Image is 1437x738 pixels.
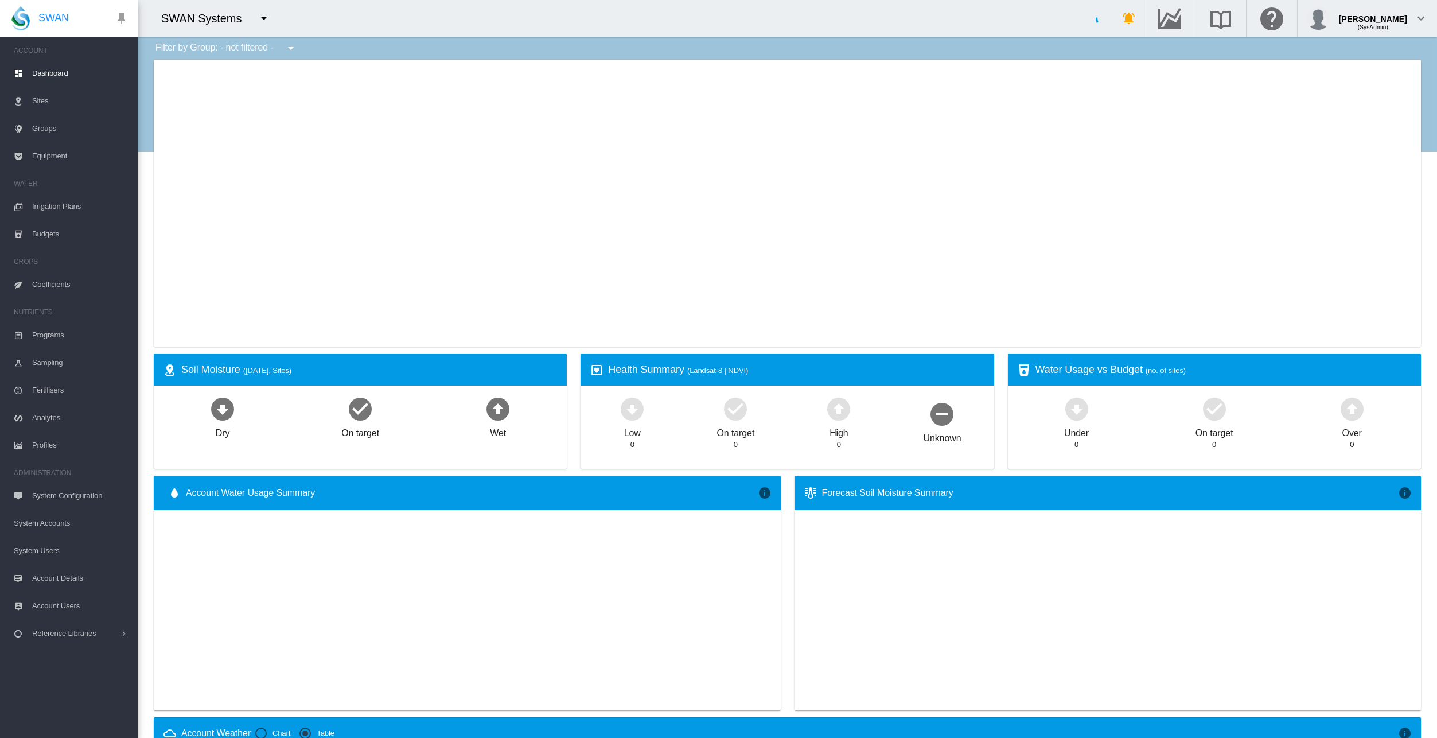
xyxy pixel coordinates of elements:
div: Soil Moisture [181,363,558,377]
md-icon: icon-information [758,486,772,500]
div: Under [1064,422,1089,440]
md-icon: icon-heart-box-outline [590,363,603,377]
md-icon: icon-thermometer-lines [804,486,817,500]
span: Analytes [32,404,128,432]
div: 0 [1074,440,1078,450]
span: Account Details [32,565,128,592]
md-icon: icon-arrow-down-bold-circle [209,395,236,422]
md-icon: icon-chevron-down [1414,11,1428,25]
md-icon: icon-arrow-up-bold-circle [825,395,852,422]
md-icon: icon-water [168,486,181,500]
button: icon-bell-ring [1117,7,1140,30]
div: On target [716,422,754,440]
md-icon: icon-map-marker-radius [163,363,177,377]
md-icon: icon-cup-water [1017,363,1031,377]
div: Health Summary [608,363,984,377]
div: Unknown [923,428,961,445]
div: Forecast Soil Moisture Summary [822,487,1399,499]
div: 0 [1350,440,1354,450]
md-icon: icon-arrow-up-bold-circle [1338,395,1366,422]
div: Dry [216,422,230,440]
span: System Accounts [14,510,128,537]
md-icon: icon-arrow-up-bold-circle [484,395,512,422]
div: High [830,422,848,440]
div: On target [341,422,379,440]
div: Water Usage vs Budget [1035,363,1412,377]
span: Sites [32,87,128,115]
span: (SysAdmin) [1358,24,1388,30]
div: Wet [490,422,506,440]
md-icon: icon-arrow-down-bold-circle [1063,395,1091,422]
span: (no. of sites) [1146,366,1186,375]
span: Profiles [32,432,128,459]
span: Account Water Usage Summary [186,487,758,499]
md-icon: icon-menu-down [284,41,298,55]
span: System Users [14,537,128,565]
img: SWAN-Landscape-Logo-Colour-drop.png [11,6,30,30]
span: CROPS [14,253,128,271]
span: Coefficients [32,271,128,298]
div: Over [1342,422,1362,440]
md-icon: icon-bell-ring [1122,11,1136,25]
span: WATER [14,174,128,193]
span: Budgets [32,220,128,248]
span: (Landsat-8 | NDVI) [687,366,748,375]
span: NUTRIENTS [14,303,128,321]
span: ([DATE], Sites) [243,366,291,375]
button: icon-menu-down [252,7,275,30]
span: Sampling [32,349,128,376]
span: Programs [32,321,128,349]
img: profile.jpg [1307,7,1330,30]
span: Dashboard [32,60,128,87]
md-icon: icon-checkbox-marked-circle [722,395,749,422]
span: Fertilisers [32,376,128,404]
button: icon-menu-down [279,37,302,60]
span: Irrigation Plans [32,193,128,220]
md-icon: icon-checkbox-marked-circle [346,395,374,422]
div: Low [624,422,641,440]
md-icon: icon-checkbox-marked-circle [1201,395,1228,422]
md-icon: icon-pin [115,11,128,25]
span: ACCOUNT [14,41,128,60]
md-icon: icon-arrow-down-bold-circle [618,395,646,422]
div: [PERSON_NAME] [1339,9,1407,20]
div: Filter by Group: - not filtered - [147,37,306,60]
md-icon: Go to the Data Hub [1156,11,1183,25]
span: SWAN [38,11,69,25]
md-icon: icon-information [1398,486,1412,500]
span: Equipment [32,142,128,170]
span: Account Users [32,592,128,620]
md-icon: icon-menu-down [257,11,271,25]
div: On target [1195,422,1233,440]
span: System Configuration [32,482,128,510]
md-icon: icon-minus-circle [928,400,956,428]
span: Groups [32,115,128,142]
span: ADMINISTRATION [14,464,128,482]
md-icon: Search the knowledge base [1207,11,1235,25]
div: 0 [734,440,738,450]
md-icon: Click here for help [1258,11,1286,25]
div: 0 [630,440,634,450]
div: 0 [837,440,841,450]
span: Reference Libraries [32,620,119,647]
div: SWAN Systems [161,10,252,26]
div: 0 [1212,440,1216,450]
